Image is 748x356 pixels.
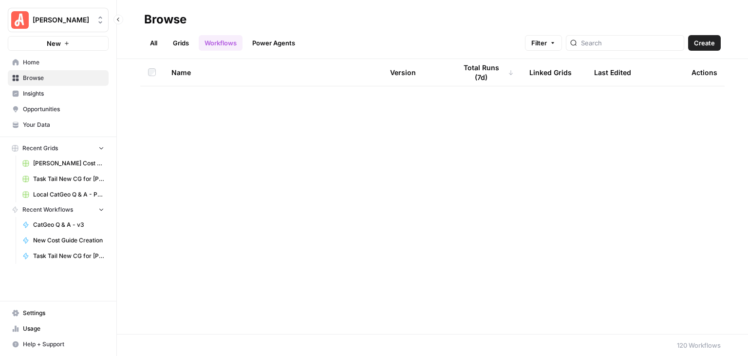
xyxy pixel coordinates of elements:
[144,12,187,27] div: Browse
[22,205,73,214] span: Recent Workflows
[33,236,104,245] span: New Cost Guide Creation
[33,252,104,260] span: Task Tail New CG for [PERSON_NAME]
[692,59,717,86] div: Actions
[18,217,109,233] a: CatGeo Q & A - v3
[8,36,109,51] button: New
[23,74,104,82] span: Browse
[199,35,243,51] a: Workflows
[8,55,109,70] a: Home
[33,220,104,229] span: CatGeo Q & A - v3
[23,105,104,114] span: Opportunities
[8,117,109,133] a: Your Data
[688,35,721,51] button: Create
[8,305,109,321] a: Settings
[23,89,104,98] span: Insights
[22,144,58,153] span: Recent Grids
[33,190,104,199] span: Local CatGeo Q & A - Pass/Fail v2 Grid
[33,15,92,25] span: [PERSON_NAME]
[171,59,374,86] div: Name
[18,171,109,187] a: Task Tail New CG for [PERSON_NAME] Grid
[23,309,104,317] span: Settings
[33,159,104,168] span: [PERSON_NAME] Cost Guide Task Tail
[594,59,631,86] div: Last Edited
[8,86,109,101] a: Insights
[694,38,715,48] span: Create
[23,324,104,333] span: Usage
[677,340,721,350] div: 120 Workflows
[11,11,29,29] img: Angi Logo
[581,38,680,48] input: Search
[529,59,572,86] div: Linked Grids
[23,58,104,67] span: Home
[8,70,109,86] a: Browse
[18,187,109,202] a: Local CatGeo Q & A - Pass/Fail v2 Grid
[23,340,104,349] span: Help + Support
[8,202,109,217] button: Recent Workflows
[390,59,416,86] div: Version
[246,35,301,51] a: Power Agents
[167,35,195,51] a: Grids
[8,141,109,156] button: Recent Grids
[18,156,109,171] a: [PERSON_NAME] Cost Guide Task Tail
[456,59,514,86] div: Total Runs (7d)
[33,175,104,183] span: Task Tail New CG for [PERSON_NAME] Grid
[144,35,163,51] a: All
[23,120,104,129] span: Your Data
[8,8,109,32] button: Workspace: Angi
[47,39,61,48] span: New
[525,35,562,51] button: Filter
[8,321,109,336] a: Usage
[8,336,109,352] button: Help + Support
[18,233,109,248] a: New Cost Guide Creation
[8,101,109,117] a: Opportunities
[531,38,547,48] span: Filter
[18,248,109,264] a: Task Tail New CG for [PERSON_NAME]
